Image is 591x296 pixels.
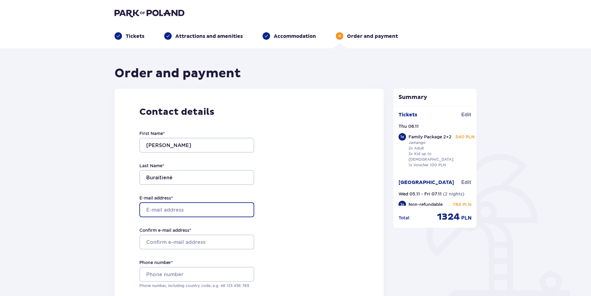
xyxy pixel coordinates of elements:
[139,106,359,118] p: Contact details
[139,267,254,282] input: Phone number
[461,215,471,222] span: PLN
[139,227,191,233] label: Confirm e-mail address *
[263,32,316,40] div: Accommodation
[399,111,417,118] p: Tickets
[437,211,460,223] span: 1324
[399,133,406,141] div: 1 x
[408,146,454,168] p: 2x Adult 2x Kid up to [DEMOGRAPHIC_DATA]. 1x Voucher 100 PLN
[399,179,454,186] p: [GEOGRAPHIC_DATA]
[399,215,410,221] p: Total :
[453,201,471,208] p: 784 PLN
[139,130,165,137] label: First Name *
[461,111,471,118] span: Edit
[443,191,464,197] p: ( 2 nights )
[347,33,398,40] p: Order and payment
[336,32,398,40] div: 4Order and payment
[115,9,184,17] img: Park of Poland logo
[399,191,442,197] p: Wed 05.11 - Fri 07.11
[139,202,254,217] input: E-mail address
[139,170,254,185] input: Last Name
[139,259,173,266] label: Phone number *
[139,235,254,249] input: Confirm e-mail address
[461,179,471,186] span: Edit
[394,94,477,101] p: Summary
[139,163,164,169] label: Last Name *
[115,32,144,40] div: Tickets
[338,33,341,39] p: 4
[408,201,451,220] p: Non-refundable offer - Family Bungalow
[175,33,243,40] p: Attractions and amenities
[139,138,254,153] input: First Name
[408,140,426,146] p: Jamango
[274,33,316,40] p: Accommodation
[139,195,173,201] label: E-mail address *
[408,134,452,140] p: Family Package 2+2
[164,32,243,40] div: Attractions and amenities
[399,123,419,129] p: Thu 06.11
[139,283,254,289] p: Phone number, including country code, e.g. 48 ​123 ​456 ​789
[126,33,144,40] p: Tickets
[115,66,241,81] h1: Order and payment
[399,201,406,208] div: 1 x
[455,134,475,140] p: 540 PLN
